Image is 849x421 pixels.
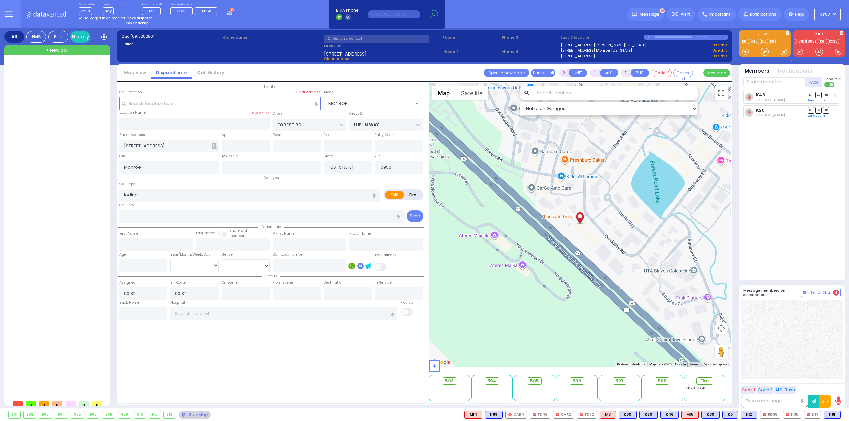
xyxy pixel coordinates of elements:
[149,411,161,418] div: 912
[222,132,228,138] label: Apt
[701,411,720,419] div: BLS
[119,90,142,95] label: Call Location
[26,401,36,406] span: 0
[324,280,344,285] label: Destination
[828,39,839,44] a: FD35
[658,378,667,384] span: 599
[652,69,672,77] button: Code-1
[660,411,679,419] div: K46
[808,107,814,113] span: DR
[26,10,70,18] img: Logo
[795,11,804,17] span: Help
[819,395,831,408] button: 10-4
[712,48,728,53] a: Use this
[561,48,632,53] a: [STREET_ADDRESS] Monroe [US_STATE]
[258,224,284,229] span: Patient info
[39,411,52,418] div: 903
[601,386,603,391] span: -
[222,252,234,257] label: Gender
[823,92,829,98] span: TR
[296,90,321,95] label: Clear address
[681,411,699,419] div: M15
[260,175,282,180] span: Call type
[815,92,822,98] span: SO
[804,411,821,419] div: K61
[119,154,126,159] label: City
[805,77,822,87] button: +Add
[553,411,574,419] div: CAR2
[273,111,285,116] label: Cross 1
[79,16,126,21] span: You're logged in as monitor.
[385,191,404,199] label: EMS
[739,33,791,37] label: KJ EMS...
[121,3,136,7] label: Night unit
[432,86,455,100] button: Show street map
[756,92,765,97] a: K46
[229,233,246,238] span: members
[639,411,658,419] div: K20
[533,413,536,416] img: red-radio-icon.svg
[673,69,693,77] button: Covered
[533,86,698,100] input: Search location
[170,280,186,285] label: En Route
[324,154,333,159] label: State
[177,8,187,14] span: FD20
[324,35,429,43] input: Search a contact
[119,97,321,110] input: Search location here
[516,391,518,395] span: -
[741,411,757,419] div: K12
[431,395,433,400] span: -
[601,395,603,400] span: -
[487,378,496,384] span: 594
[743,289,801,297] h5: Message members on selected call
[39,401,49,406] span: 0
[516,395,518,400] span: -
[103,3,114,7] label: Lines
[70,31,90,43] a: History
[273,280,293,285] label: From Scene
[819,39,827,44] a: K61
[324,90,334,95] label: Areas
[13,401,23,406] span: 0
[127,16,153,21] strong: Take dispatch
[681,11,690,17] span: Alert
[121,41,221,47] label: Caller:
[615,378,624,384] span: 597
[374,253,397,258] label: Use Callback
[824,77,841,81] span: Send text
[530,411,550,419] div: FD46
[823,107,829,113] span: TR
[795,39,806,44] a: KJFD
[806,39,818,44] a: 3059
[756,113,785,118] span: Yona Dovid Perl
[580,413,583,416] img: red-radio-icon.svg
[644,391,646,395] span: -
[815,107,822,113] span: SO
[26,31,46,43] div: EMS
[709,11,731,17] span: Important
[516,386,518,391] span: -
[741,411,757,419] div: BLS
[601,391,603,395] span: -
[119,203,134,208] label: Call Info
[793,33,845,37] label: KJFD
[769,39,776,44] a: K6
[431,391,433,395] span: -
[600,411,616,419] div: M3
[757,386,773,394] button: Code 2
[79,7,92,15] span: KY38
[87,411,99,418] div: 906
[484,69,529,77] a: Open in new page
[561,53,595,59] a: [STREET_ADDRESS]
[149,8,155,14] span: M9
[808,114,825,118] a: Send again
[745,67,769,75] button: Members
[577,411,597,419] div: FD72
[639,411,658,419] div: BLS
[743,77,805,87] input: Search member
[121,34,221,39] label: Cad:
[572,378,581,384] span: 596
[639,11,659,18] span: Message
[485,411,503,419] div: K69
[502,35,559,40] span: Phone 3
